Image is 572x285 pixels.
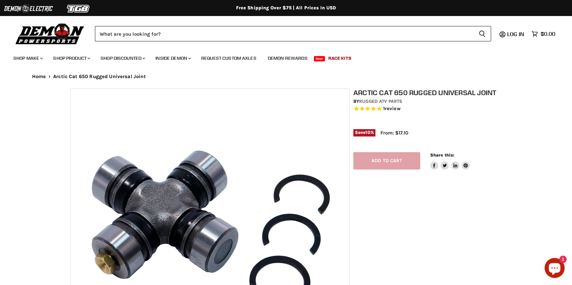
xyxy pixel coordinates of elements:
[19,5,554,11] div: Free Shipping Over $75 | All Prices In USD
[541,31,555,37] span: $0.00
[543,258,567,280] inbox-online-store-chat: Shopify online store chat
[150,51,195,65] a: Inside Demon
[380,130,408,136] span: From: $17.10
[323,51,356,65] a: Race Kits
[19,74,554,79] nav: Breadcrumbs
[196,51,261,65] a: Request Custom Axles
[359,98,402,104] a: Rugged ATV Parts
[383,105,401,111] span: 1 reviews
[8,49,554,65] ul: Main menu
[353,98,506,105] div: by
[430,152,470,170] aside: Share this:
[365,130,370,135] span: 10
[53,2,104,15] img: TGB Logo 2
[8,51,47,65] a: Shop Make
[504,31,528,37] a: Log in
[3,2,53,15] img: Demon Electric Logo 2
[95,26,473,41] input: Search
[32,74,46,79] a: Home
[473,26,491,41] button: Search
[314,56,325,61] span: New!
[263,51,313,65] a: Demon Rewards
[48,51,94,65] a: Shop Product
[385,105,401,111] span: review
[353,105,506,112] span: Rated 5.0 out of 5 stars 1 reviews
[353,129,375,136] span: Save %
[13,22,87,45] img: Demon Powersports
[353,88,506,97] h1: Arctic Cat 650 Rugged Universal Joint
[507,31,524,37] span: Log in
[53,74,146,79] span: Arctic Cat 650 Rugged Universal Joint
[96,51,149,65] a: Shop Discounted
[430,153,454,158] span: Share this:
[528,29,559,39] a: $0.00
[95,26,491,41] form: Product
